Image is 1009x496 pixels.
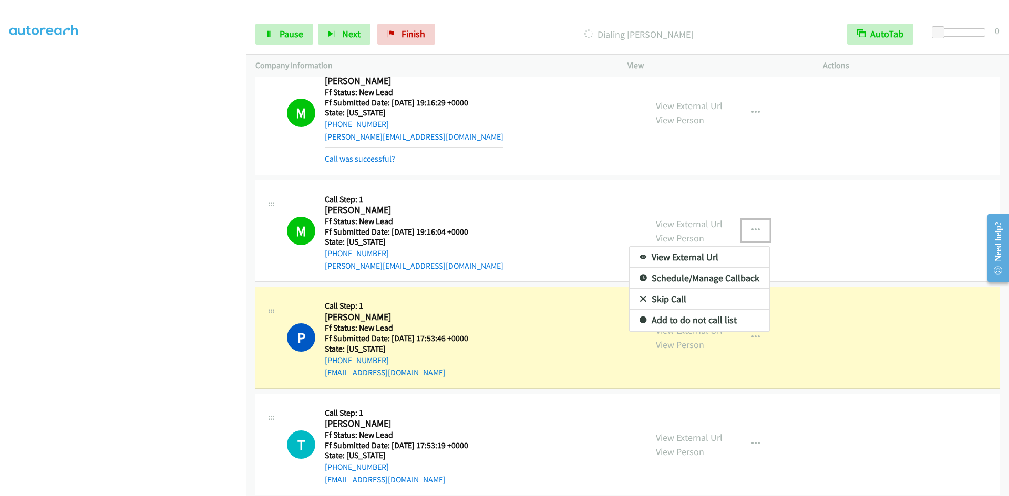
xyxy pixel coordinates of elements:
[630,289,769,310] a: Skip Call
[630,310,769,331] a: Add to do not call list
[287,430,315,459] div: The call is yet to be attempted
[630,268,769,289] a: Schedule/Manage Callback
[287,430,315,459] h1: T
[287,323,315,352] h1: P
[979,206,1009,290] iframe: Resource Center
[630,247,769,268] a: View External Url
